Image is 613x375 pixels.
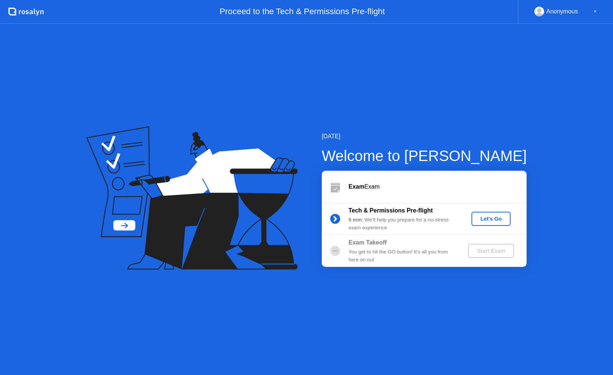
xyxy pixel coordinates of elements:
button: Let's Go [471,212,511,226]
div: Exam [349,182,527,191]
button: Start Exam [468,244,514,258]
div: : We’ll help you prepare for a no-stress exam experience [349,216,456,231]
div: You get to hit the GO button! It’s all you from here on out [349,248,456,264]
b: Exam [349,183,365,190]
b: Tech & Permissions Pre-flight [349,207,433,214]
b: 5 min [349,217,362,223]
b: Exam Takeoff [349,239,387,246]
div: Anonymous [546,7,578,16]
div: [DATE] [322,132,527,141]
div: Let's Go [474,216,508,222]
div: Start Exam [471,248,511,254]
div: Welcome to [PERSON_NAME] [322,145,527,167]
div: ▼ [593,7,597,16]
